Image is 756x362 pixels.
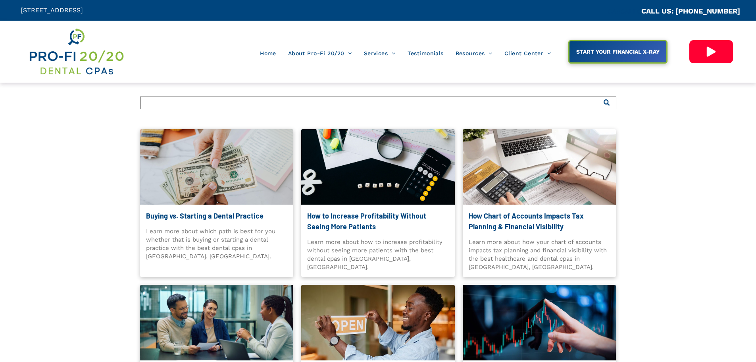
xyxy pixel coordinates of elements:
span: [STREET_ADDRESS] [21,6,83,14]
a: CALL US: [PHONE_NUMBER] [641,7,740,15]
a: Home [254,46,282,61]
span: START YOUR FINANCIAL X-RAY [573,45,662,59]
div: Learn more about which path is best for you whether that is buying or starting a dental practice ... [146,227,288,260]
img: Get Dental CPA Consulting, Bookkeeping, & Bank Loans [28,27,124,77]
a: Resources [450,46,498,61]
a: A man and woman are sitting at a table talking to a woman. [140,285,294,360]
a: START YOUR FINANCIAL X-RAY [568,40,668,64]
a: A person is using a calculator and writing on a piece of paper. [463,129,616,205]
a: Hands exchanging US dollar bills over a white table with crafting supplies. [140,129,294,205]
a: Services [358,46,402,61]
input: Search [140,97,616,109]
a: Buying vs. Starting a Dental Practice [146,211,288,221]
div: Learn more about how to increase profitability without seeing more patients with the best dental ... [307,238,449,271]
a: About Pro-Fi 20/20 [282,46,358,61]
span: CA::CALLC [608,8,641,15]
a: How to Increase Profitability Without Seeing More Patients [307,211,449,232]
a: Client Center [498,46,557,61]
a: A person is pointing at a graph on a screen. [463,285,616,360]
a: Testimonials [402,46,450,61]
a: How Chart of Accounts Impacts Tax Planning & Financial Visibility [469,211,610,232]
a: A man is holding a sign that says `` open '' on a glass door. [301,285,455,360]
div: Learn more about how your chart of accounts impacts tax planning and financial visibility with th... [469,238,610,271]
